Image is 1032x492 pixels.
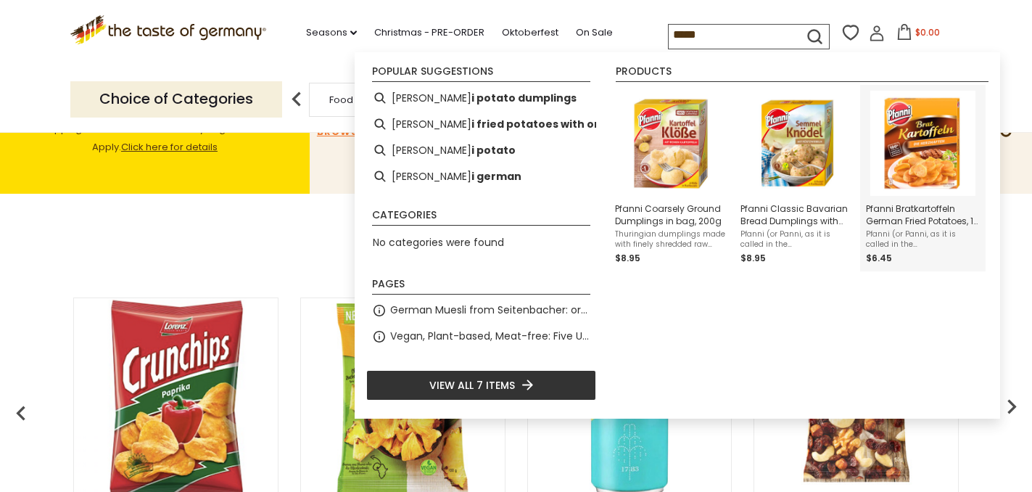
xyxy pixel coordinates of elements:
[366,370,596,401] li: View all 7 items
[17,104,292,154] span: Lots of new to discover! Free Shipping Starts at $80.00. Varies by Region. Exclusions Apply.
[616,66,988,82] li: Products
[615,252,640,264] span: $8.95
[866,202,980,227] span: Pfanni Bratkartoffeln German Fried Potatoes, 14 oz
[745,91,850,196] img: Pfanni Classic Bavarian Bread Dumplings with Roasted Onion
[609,85,735,271] li: Pfanni Coarsely Ground Dumplings in bag, 200g
[390,302,590,319] a: German Muesli from Seitenbacher: organic and natural food at its best.
[866,91,980,266] a: Pfanni Bratkartoffeln German Fried Potatoes, 14 ozPfanni (or Panni, as it is called in the [GEOGR...
[615,202,729,227] span: Pfanni Coarsely Ground Dumplings in bag, 200g
[471,90,577,107] b: i potato dumplings
[740,91,854,266] a: Pfanni Classic Bavarian Bread Dumplings with Roasted OnionPfanni Classic Bavarian Bread Dumplings...
[888,24,949,46] button: $0.00
[866,229,980,250] span: Pfanni (or Panni, as it is called in the [GEOGRAPHIC_DATA]) is the leading brand of potato and br...
[366,163,596,189] li: pfanni german
[121,140,218,154] a: Click here for details
[740,252,766,264] span: $8.95
[366,298,596,324] li: German Muesli from Seitenbacher: organic and natural food at its best.
[740,229,854,250] span: Pfanni (or Panni, as it is called in the [GEOGRAPHIC_DATA]) is the leading brand of potato and br...
[366,324,596,350] li: Vegan, Plant-based, Meat-free: Five Up and Coming Brands
[366,85,596,111] li: pfanni potato dumplings
[740,202,854,227] span: Pfanni Classic Bavarian Bread Dumplings with Roasted Onion, Boil in Bag, 6 pc.
[615,91,729,266] a: Pfanni Coarsely Ground DumplingsPfanni Coarsely Ground Dumplings in bag, 200gThuringian dumplings...
[306,25,357,41] a: Seasons
[366,111,596,137] li: pfanni fried potatoes with onion
[471,142,516,159] b: i potato
[390,328,590,345] a: Vegan, Plant-based, Meat-free: Five Up and Coming Brands
[7,399,36,428] img: previous arrow
[372,66,590,82] li: Popular suggestions
[372,210,590,226] li: Categories
[502,25,558,41] a: Oktoberfest
[355,52,1000,418] div: Instant Search Results
[471,168,521,185] b: i german
[374,25,484,41] a: Christmas - PRE-ORDER
[619,91,725,196] img: Pfanni Coarsely Ground Dumplings
[576,25,613,41] a: On Sale
[429,377,515,393] span: View all 7 items
[997,392,1026,421] img: previous arrow
[735,85,860,271] li: Pfanni Classic Bavarian Bread Dumplings with Roasted Onion, Boil in Bag, 6 pc.
[70,81,282,117] p: Choice of Categories
[329,94,413,105] a: Food By Category
[615,229,729,250] span: Thuringian dumplings made with finely shredded raw potatoes. 6 dumplings in easy to use cooking b...
[373,235,504,250] span: No categories were found
[471,116,619,133] b: i fried potatoes with onion
[372,279,590,295] li: Pages
[860,85,986,271] li: Pfanni Bratkartoffeln German Fried Potatoes, 14 oz
[366,137,596,163] li: pfanni potato
[866,252,892,264] span: $6.45
[282,85,311,114] img: previous arrow
[915,26,940,38] span: $0.00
